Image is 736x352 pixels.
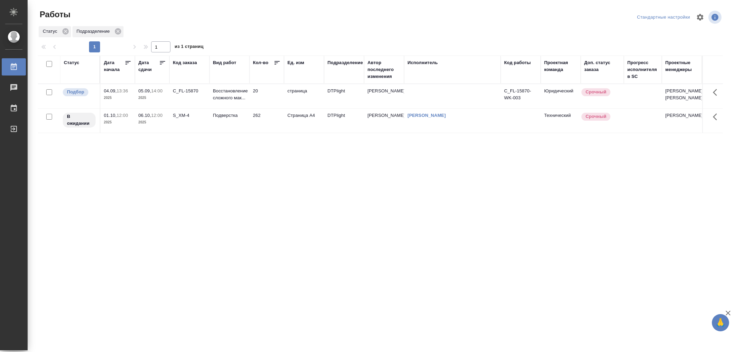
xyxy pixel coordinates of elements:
[541,84,581,108] td: Юридический
[253,59,268,66] div: Кол-во
[104,59,125,73] div: Дата начала
[284,84,324,108] td: страница
[138,59,159,73] div: Дата сдачи
[665,88,698,101] p: [PERSON_NAME], [PERSON_NAME]
[138,113,151,118] p: 06.10,
[408,113,446,118] a: [PERSON_NAME]
[692,9,708,26] span: Настроить таблицу
[138,88,151,93] p: 05.09,
[151,113,163,118] p: 12:00
[213,112,246,119] p: Подверстка
[408,59,438,66] div: Исполнитель
[117,88,128,93] p: 13:36
[324,84,364,108] td: DTPlight
[712,314,729,331] button: 🙏
[249,109,284,133] td: 262
[62,88,96,97] div: Можно подбирать исполнителей
[709,109,725,125] button: Здесь прячутся важные кнопки
[151,88,163,93] p: 14:00
[327,59,363,66] div: Подразделение
[367,59,401,80] div: Автор последнего изменения
[586,113,606,120] p: Срочный
[175,42,204,52] span: из 1 страниц
[364,109,404,133] td: [PERSON_NAME]
[39,26,71,37] div: Статус
[284,109,324,133] td: Страница А4
[635,12,692,23] div: split button
[501,84,541,108] td: C_FL-15870-WK-003
[104,94,131,101] p: 2025
[138,94,166,101] p: 2025
[77,28,112,35] p: Подразделение
[173,59,197,66] div: Код заказа
[138,119,166,126] p: 2025
[708,11,723,24] span: Посмотреть информацию
[38,9,70,20] span: Работы
[504,59,531,66] div: Код работы
[104,113,117,118] p: 01.10,
[117,113,128,118] p: 12:00
[586,89,606,95] p: Срочный
[249,84,284,108] td: 20
[72,26,124,37] div: Подразделение
[173,112,206,119] div: S_XM-4
[584,59,620,73] div: Доп. статус заказа
[544,59,577,73] div: Проектная команда
[104,119,131,126] p: 2025
[43,28,60,35] p: Статус
[715,315,726,330] span: 🙏
[364,84,404,108] td: [PERSON_NAME]
[62,112,96,128] div: Исполнитель назначен, приступать к работе пока рано
[627,59,658,80] div: Прогресс исполнителя в SC
[324,109,364,133] td: DTPlight
[665,59,698,73] div: Проектные менеджеры
[662,109,702,133] td: [PERSON_NAME]
[213,59,236,66] div: Вид работ
[67,113,91,127] p: В ожидании
[104,88,117,93] p: 04.09,
[213,88,246,101] p: Восстановление сложного мак...
[173,88,206,94] div: C_FL-15870
[541,109,581,133] td: Технический
[287,59,304,66] div: Ед. изм
[67,89,84,95] p: Подбор
[64,59,79,66] div: Статус
[709,84,725,101] button: Здесь прячутся важные кнопки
